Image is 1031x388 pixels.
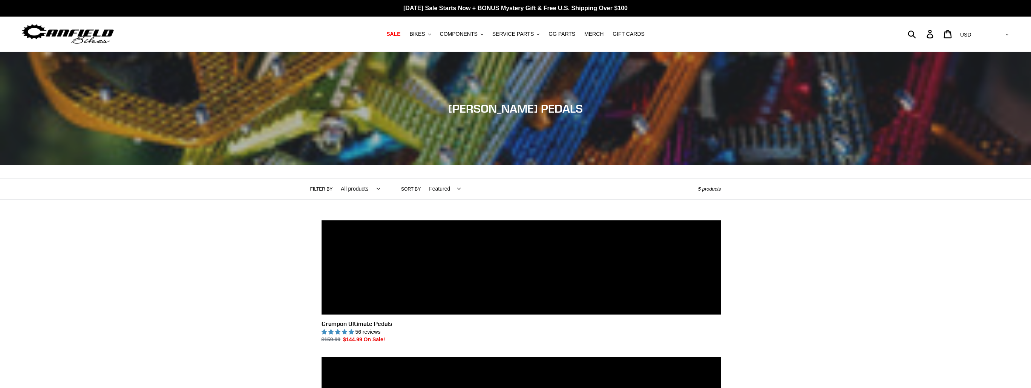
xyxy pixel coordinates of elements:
[698,186,721,192] span: 5 products
[21,22,115,46] img: Canfield Bikes
[581,29,607,39] a: MERCH
[440,31,478,37] span: COMPONENTS
[492,31,534,37] span: SERVICE PARTS
[489,29,543,39] button: SERVICE PARTS
[548,31,575,37] span: GG PARTS
[409,31,425,37] span: BIKES
[383,29,404,39] a: SALE
[609,29,648,39] a: GIFT CARDS
[401,186,421,192] label: Sort by
[406,29,434,39] button: BIKES
[310,186,333,192] label: Filter by
[448,102,583,115] span: [PERSON_NAME] PEDALS
[584,31,604,37] span: MERCH
[386,31,400,37] span: SALE
[613,31,645,37] span: GIFT CARDS
[545,29,579,39] a: GG PARTS
[436,29,487,39] button: COMPONENTS
[912,26,931,42] input: Search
